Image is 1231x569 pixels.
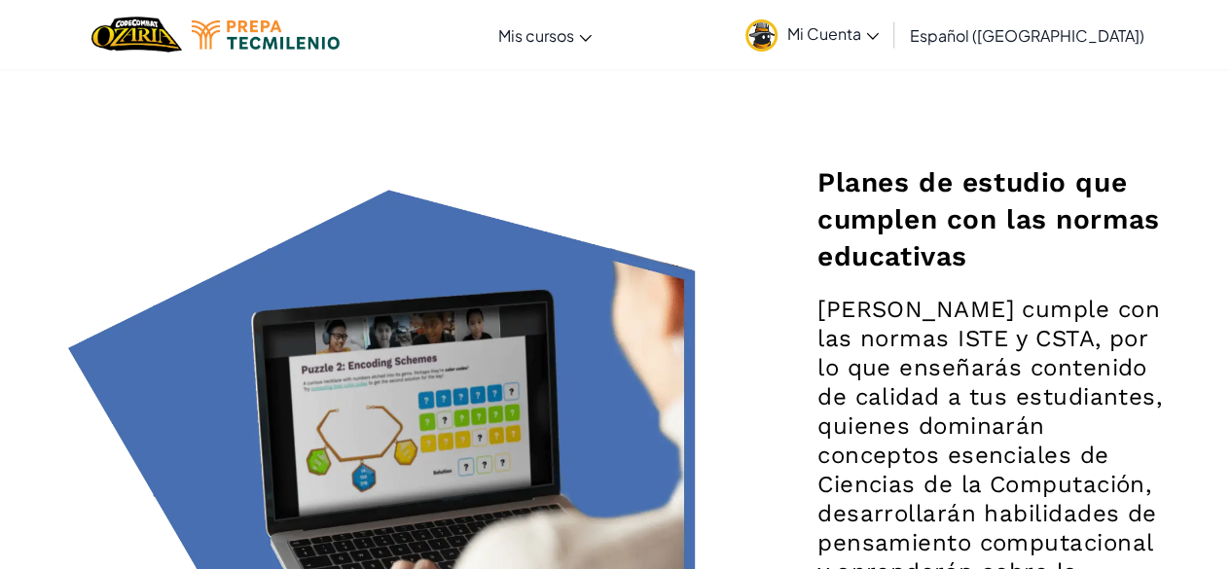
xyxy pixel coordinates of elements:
[745,19,778,52] img: avatar
[787,23,861,44] font: Mi Cuenta
[498,25,574,46] font: Mis cursos
[91,15,182,54] a: Logotipo de Ozaria de CodeCombat
[489,9,601,61] a: Mis cursos
[900,9,1154,61] a: Español ([GEOGRAPHIC_DATA])
[192,20,340,50] img: Logotipo de Tecmilenio
[91,15,182,54] img: Hogar
[817,166,1159,272] font: Planes de estudio que cumplen con las normas educativas
[736,4,888,65] a: Mi Cuenta
[910,25,1144,46] font: Español ([GEOGRAPHIC_DATA])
